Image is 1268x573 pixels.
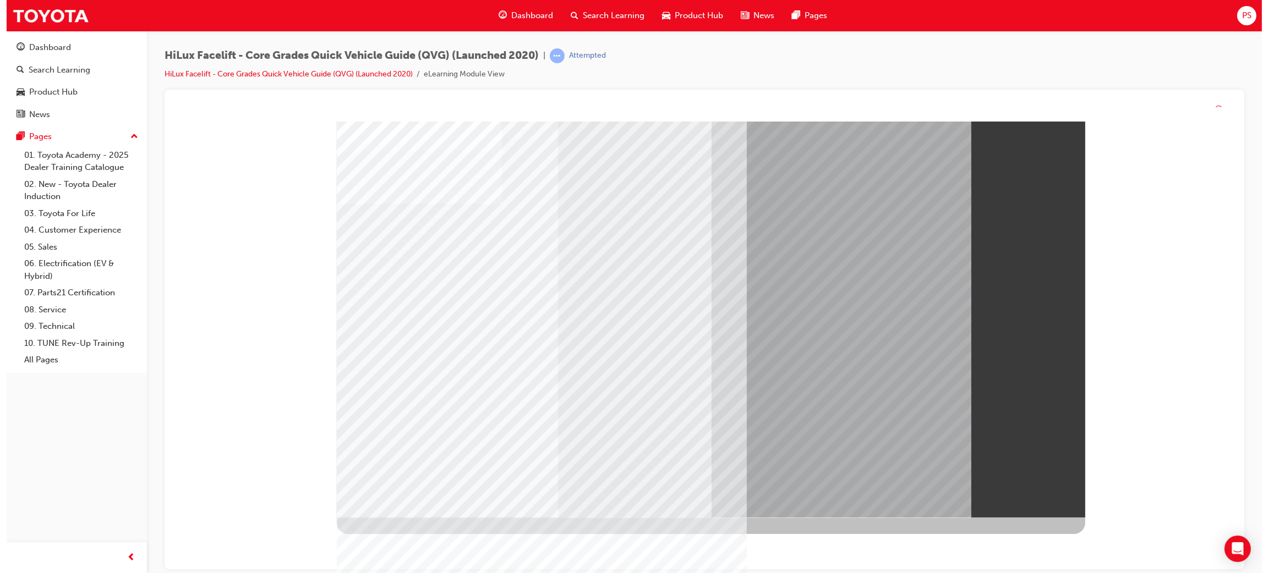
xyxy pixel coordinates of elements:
div: Product Hub [23,86,71,98]
a: news-iconNews [725,4,777,27]
a: News [4,104,136,125]
div: Search Learning [22,64,84,76]
span: news-icon [734,9,742,23]
li: eLearning Module View [417,68,498,81]
span: news-icon [10,110,18,120]
span: | [537,49,539,62]
a: 07. Parts21 Certification [13,284,136,301]
span: search-icon [564,9,572,23]
span: News [747,9,768,22]
a: car-iconProduct Hub [647,4,725,27]
span: pages-icon [785,9,794,23]
a: Search Learning [4,60,136,80]
span: car-icon [10,87,18,97]
a: Product Hub [4,82,136,102]
span: Pages [798,9,821,22]
a: 05. Sales [13,239,136,256]
a: HiLux Facelift - Core Grades Quick Vehicle Guide (QVG) (Launched 2020) [158,69,406,79]
div: Pages [23,130,45,143]
a: All Pages [13,351,136,368]
div: Open Intercom Messenger [1218,536,1244,562]
img: Trak [6,3,83,28]
a: 08. Service [13,301,136,318]
a: 03. Toyota For Life [13,205,136,222]
span: Search Learning [576,9,638,22]
a: 04. Customer Experience [13,222,136,239]
span: guage-icon [10,43,18,53]
a: search-iconSearch Learning [555,4,647,27]
span: prev-icon [121,551,129,565]
span: Dashboard [505,9,546,22]
a: 02. New - Toyota Dealer Induction [13,176,136,205]
span: guage-icon [492,9,500,23]
span: Product Hub [668,9,717,22]
div: Dashboard [23,41,64,54]
div: Attempted [562,51,599,61]
a: 09. Technical [13,318,136,335]
a: 01. Toyota Academy - 2025 Dealer Training Catalogue [13,147,136,176]
span: pages-icon [10,132,18,142]
span: learningRecordVerb_ATTEMPT-icon [543,48,558,63]
span: search-icon [10,65,18,75]
div: News [23,108,43,121]
button: Pages [4,126,136,147]
button: PS [1231,6,1250,25]
a: 10. TUNE Rev-Up Training [13,335,136,352]
span: PS [1236,9,1245,22]
span: up-icon [124,130,132,144]
button: DashboardSearch LearningProduct HubNews [4,35,136,126]
a: pages-iconPages [777,4,829,27]
a: Dashboard [4,37,136,58]
a: guage-iconDashboard [483,4,555,27]
span: car-icon [655,9,664,23]
span: HiLux Facelift - Core Grades Quick Vehicle Guide (QVG) (Launched 2020) [158,49,532,62]
a: 06. Electrification (EV & Hybrid) [13,255,136,284]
